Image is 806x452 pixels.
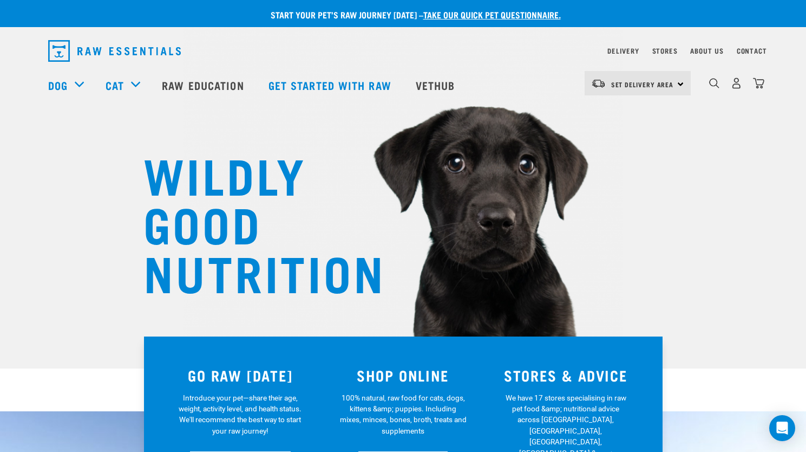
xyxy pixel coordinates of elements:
a: Contact [737,49,767,53]
nav: dropdown navigation [40,36,767,66]
h3: SHOP ONLINE [328,367,478,384]
img: home-icon@2x.png [753,78,764,89]
img: van-moving.png [591,79,606,88]
img: user.png [731,78,742,89]
span: Set Delivery Area [611,82,674,86]
p: Introduce your pet—share their age, weight, activity level, and health status. We'll recommend th... [176,392,304,437]
h3: GO RAW [DATE] [166,367,316,384]
a: Delivery [607,49,639,53]
h1: WILDLY GOOD NUTRITION [143,149,360,295]
a: About Us [690,49,723,53]
a: Cat [106,77,124,93]
a: Stores [652,49,678,53]
div: Open Intercom Messenger [769,415,795,441]
a: Vethub [405,63,469,107]
p: 100% natural, raw food for cats, dogs, kittens &amp; puppies. Including mixes, minces, bones, bro... [339,392,467,437]
a: Get started with Raw [258,63,405,107]
img: Raw Essentials Logo [48,40,181,62]
a: take our quick pet questionnaire. [423,12,561,17]
a: Raw Education [151,63,257,107]
a: Dog [48,77,68,93]
h3: STORES & ADVICE [491,367,641,384]
img: home-icon-1@2x.png [709,78,719,88]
